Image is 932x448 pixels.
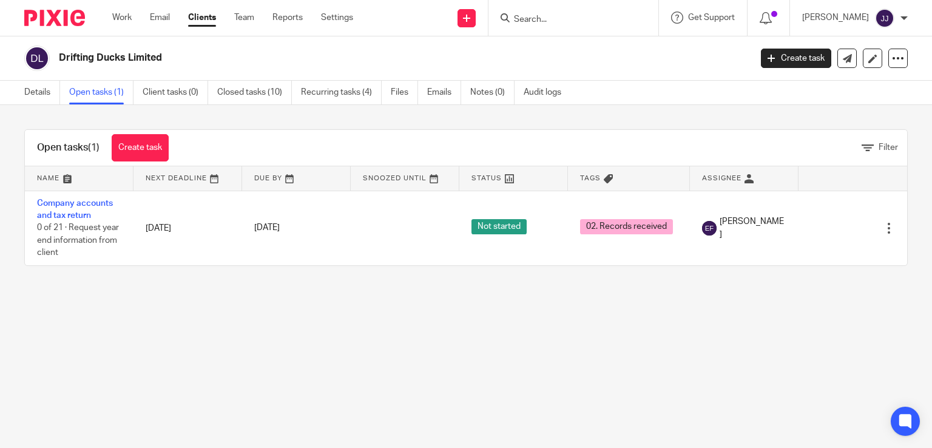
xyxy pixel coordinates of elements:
[761,49,831,68] a: Create task
[59,52,606,64] h2: Drifting Ducks Limited
[24,81,60,104] a: Details
[471,219,527,234] span: Not started
[88,143,100,152] span: (1)
[254,224,280,232] span: [DATE]
[133,191,242,265] td: [DATE]
[188,12,216,24] a: Clients
[272,12,303,24] a: Reports
[24,46,50,71] img: svg%3E
[24,10,85,26] img: Pixie
[112,12,132,24] a: Work
[321,12,353,24] a: Settings
[720,216,786,240] span: [PERSON_NAME]
[471,175,502,182] span: Status
[217,81,292,104] a: Closed tasks (10)
[802,12,869,24] p: [PERSON_NAME]
[580,175,601,182] span: Tags
[470,81,515,104] a: Notes (0)
[112,134,169,161] a: Create task
[391,81,418,104] a: Files
[37,199,113,220] a: Company accounts and tax return
[879,143,898,152] span: Filter
[234,12,254,24] a: Team
[702,221,717,236] img: svg%3E
[427,81,461,104] a: Emails
[69,81,133,104] a: Open tasks (1)
[363,175,427,182] span: Snoozed Until
[513,15,622,25] input: Search
[875,8,894,28] img: svg%3E
[37,141,100,154] h1: Open tasks
[301,81,382,104] a: Recurring tasks (4)
[37,223,119,257] span: 0 of 21 · Request year end information from client
[688,13,735,22] span: Get Support
[150,12,170,24] a: Email
[143,81,208,104] a: Client tasks (0)
[524,81,570,104] a: Audit logs
[580,219,673,234] span: 02. Records received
